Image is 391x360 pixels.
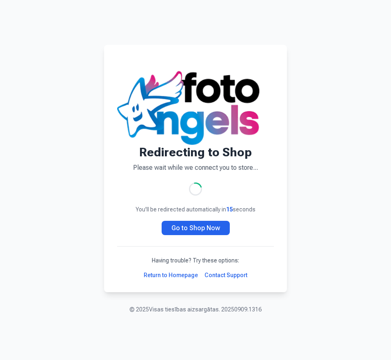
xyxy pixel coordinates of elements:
[162,221,230,235] a: Go to Shop Now
[117,205,274,213] p: You'll be redirected automatically in seconds
[129,305,262,313] p: © 2025 Visas tiesības aizsargātas. 20250909.1316
[117,256,274,264] p: Having trouble? Try these options:
[226,206,233,213] span: 15
[144,271,198,279] a: Return to Homepage
[117,145,274,160] h1: Redirecting to Shop
[204,271,247,279] a: Contact Support
[117,163,274,173] p: Please wait while we connect you to store...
